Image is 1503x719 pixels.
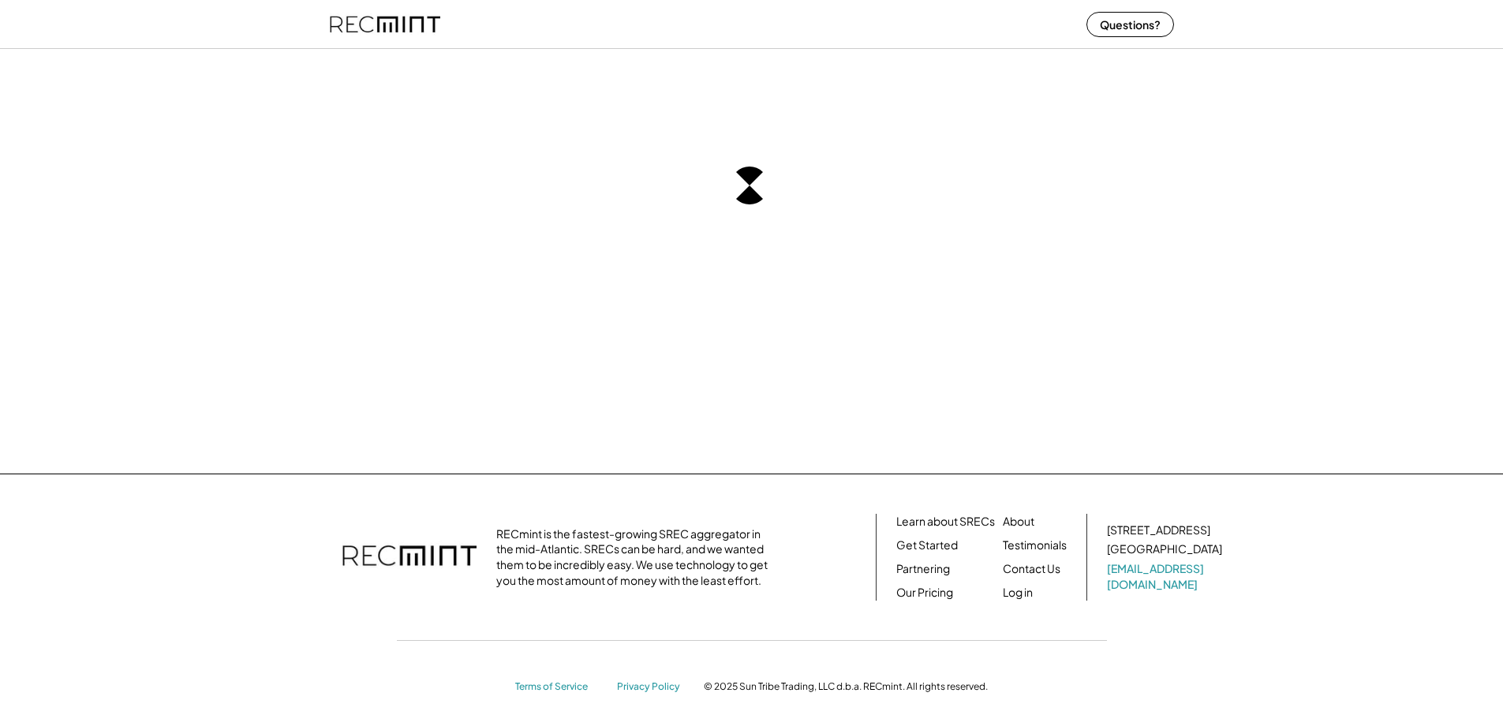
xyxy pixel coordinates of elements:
[896,514,995,530] a: Learn about SRECs
[896,537,958,553] a: Get Started
[1003,537,1067,553] a: Testimonials
[330,3,440,45] img: recmint-logotype%403x%20%281%29.jpeg
[896,585,953,601] a: Our Pricing
[1107,561,1225,592] a: [EMAIL_ADDRESS][DOMAIN_NAME]
[1003,561,1060,577] a: Contact Us
[515,680,602,694] a: Terms of Service
[342,530,477,585] img: recmint-logotype%403x.png
[1086,12,1174,37] button: Questions?
[1003,585,1033,601] a: Log in
[496,526,776,588] div: RECmint is the fastest-growing SREC aggregator in the mid-Atlantic. SRECs can be hard, and we wan...
[1003,514,1034,530] a: About
[1107,522,1210,538] div: [STREET_ADDRESS]
[617,680,688,694] a: Privacy Policy
[896,561,950,577] a: Partnering
[1107,541,1222,557] div: [GEOGRAPHIC_DATA]
[704,680,988,693] div: © 2025 Sun Tribe Trading, LLC d.b.a. RECmint. All rights reserved.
